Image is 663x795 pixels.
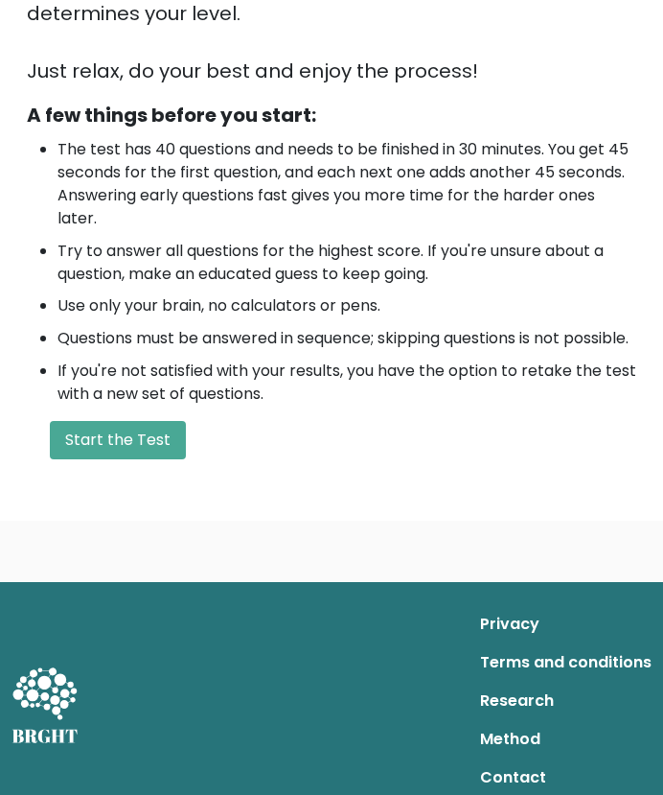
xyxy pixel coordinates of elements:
[57,360,636,406] li: If you're not satisfied with your results, you have the option to retake the test with a new set ...
[57,327,636,350] li: Questions must be answered in sequence; skipping questions is not possible.
[480,682,652,720] a: Research
[57,294,636,317] li: Use only your brain, no calculators or pens.
[27,101,636,129] div: A few things before you start:
[57,138,636,230] li: The test has 40 questions and needs to be finished in 30 minutes. You get 45 seconds for the firs...
[480,643,652,682] a: Terms and conditions
[480,720,652,759] a: Method
[50,421,186,459] button: Start the Test
[480,605,652,643] a: Privacy
[57,240,636,286] li: Try to answer all questions for the highest score. If you're unsure about a question, make an edu...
